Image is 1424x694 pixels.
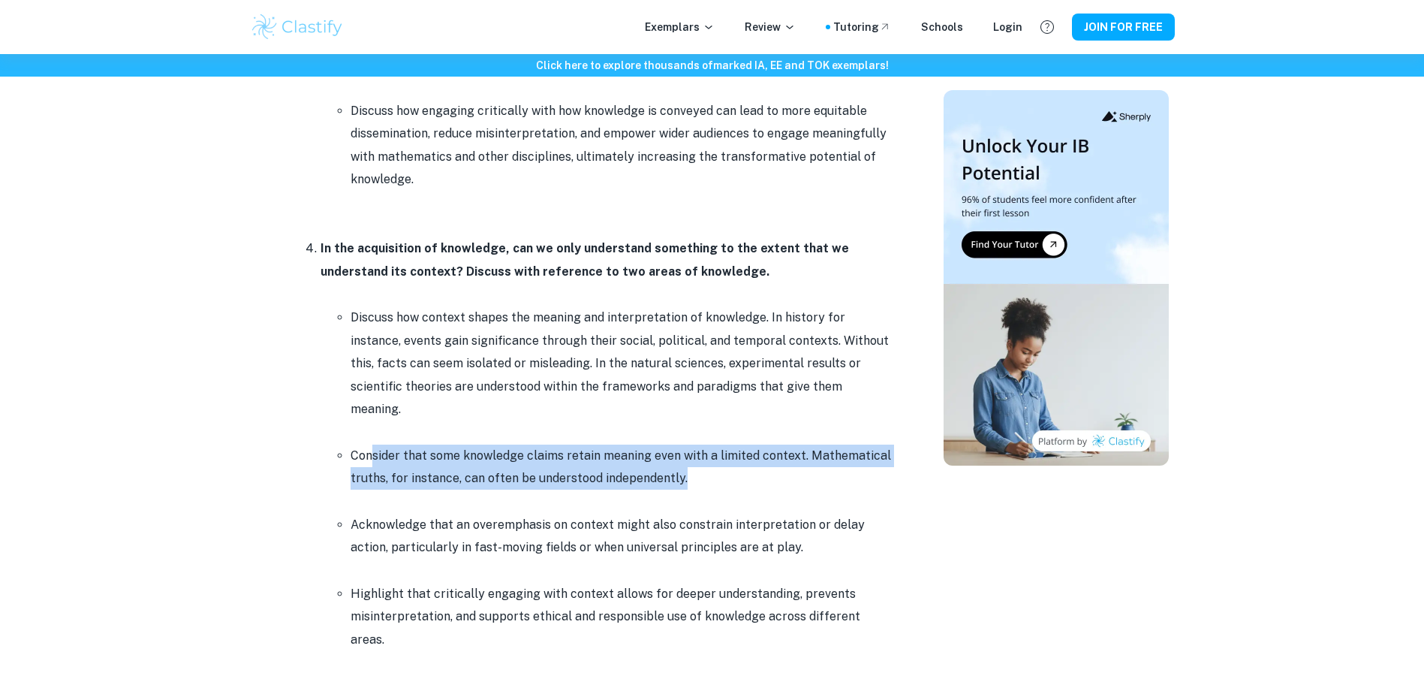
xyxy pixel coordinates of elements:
[351,514,891,560] p: Acknowledge that an overemphasis on context might also constrain interpretation or delay action, ...
[645,19,715,35] p: Exemplars
[3,57,1421,74] h6: Click here to explore thousands of marked IA, EE and TOK exemplars !
[833,19,891,35] a: Tutoring
[351,583,891,651] p: Highlight that critically engaging with context allows for deeper understanding, prevents misinte...
[993,19,1022,35] a: Login
[321,241,849,278] strong: In the acquisition of knowledge, can we only understand something to the extent that we understan...
[351,306,891,421] p: Discuss how context shapes the meaning and interpretation of knowledge. In history for instance, ...
[351,100,891,192] p: Discuss how engaging critically with how knowledge is conveyed can lead to more equitable dissemi...
[250,12,345,42] img: Clastify logo
[921,19,963,35] a: Schools
[745,19,796,35] p: Review
[1034,14,1060,40] button: Help and Feedback
[351,445,891,490] p: Consider that some knowledge claims retain meaning even with a limited context. Mathematical trut...
[1072,14,1175,41] button: JOIN FOR FREE
[944,90,1169,466] img: Thumbnail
